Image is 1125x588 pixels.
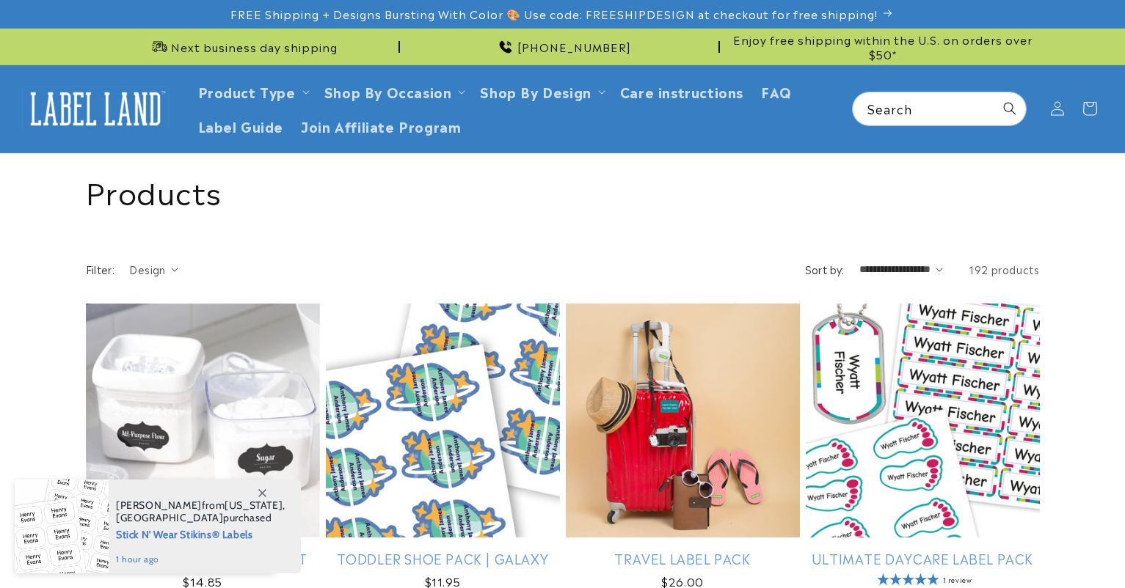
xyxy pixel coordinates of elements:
button: Search [994,92,1026,125]
summary: Shop By Occasion [316,74,472,109]
a: Label Guide [189,109,293,143]
span: Design [129,262,165,276]
span: [US_STATE] [225,499,283,512]
div: Announcement [406,29,720,65]
span: Stick N' Wear Stikins® Labels [116,524,285,543]
div: Announcement [726,29,1040,65]
a: Join Affiliate Program [292,109,470,143]
span: from , purchased [116,499,285,524]
summary: Design (0 selected) [129,262,178,277]
span: Next business day shipping [171,40,338,54]
h2: Filter: [86,262,115,277]
span: Care instructions [620,83,743,100]
a: Toddler Shoe Pack | Galaxy [326,550,560,567]
span: FAQ [761,83,792,100]
a: Product Type [198,81,296,101]
a: Ultimate Daycare Label Pack [806,550,1040,567]
span: Enjoy free shipping within the U.S. on orders over $50* [726,32,1040,61]
span: [GEOGRAPHIC_DATA] [116,511,223,524]
a: Shop By Design [480,81,591,101]
span: FREE Shipping + Designs Bursting With Color 🎨 Use code: FREESHIPDESIGN at checkout for free shipp... [230,7,878,21]
span: Join Affiliate Program [301,117,461,134]
summary: Product Type [189,74,316,109]
a: Care instructions [611,74,752,109]
span: Shop By Occasion [324,83,452,100]
span: 1 hour ago [116,553,285,566]
span: 192 products [969,262,1039,276]
img: Label Land [22,86,169,131]
h1: Products [86,172,1040,210]
a: FAQ [752,74,801,109]
summary: Shop By Design [471,74,611,109]
a: Label Land [17,81,175,137]
label: Sort by: [805,262,845,276]
span: Label Guide [198,117,284,134]
span: [PERSON_NAME] [116,499,202,512]
a: Travel Label Pack [566,550,800,567]
span: [PHONE_NUMBER] [517,40,631,54]
div: Announcement [86,29,400,65]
